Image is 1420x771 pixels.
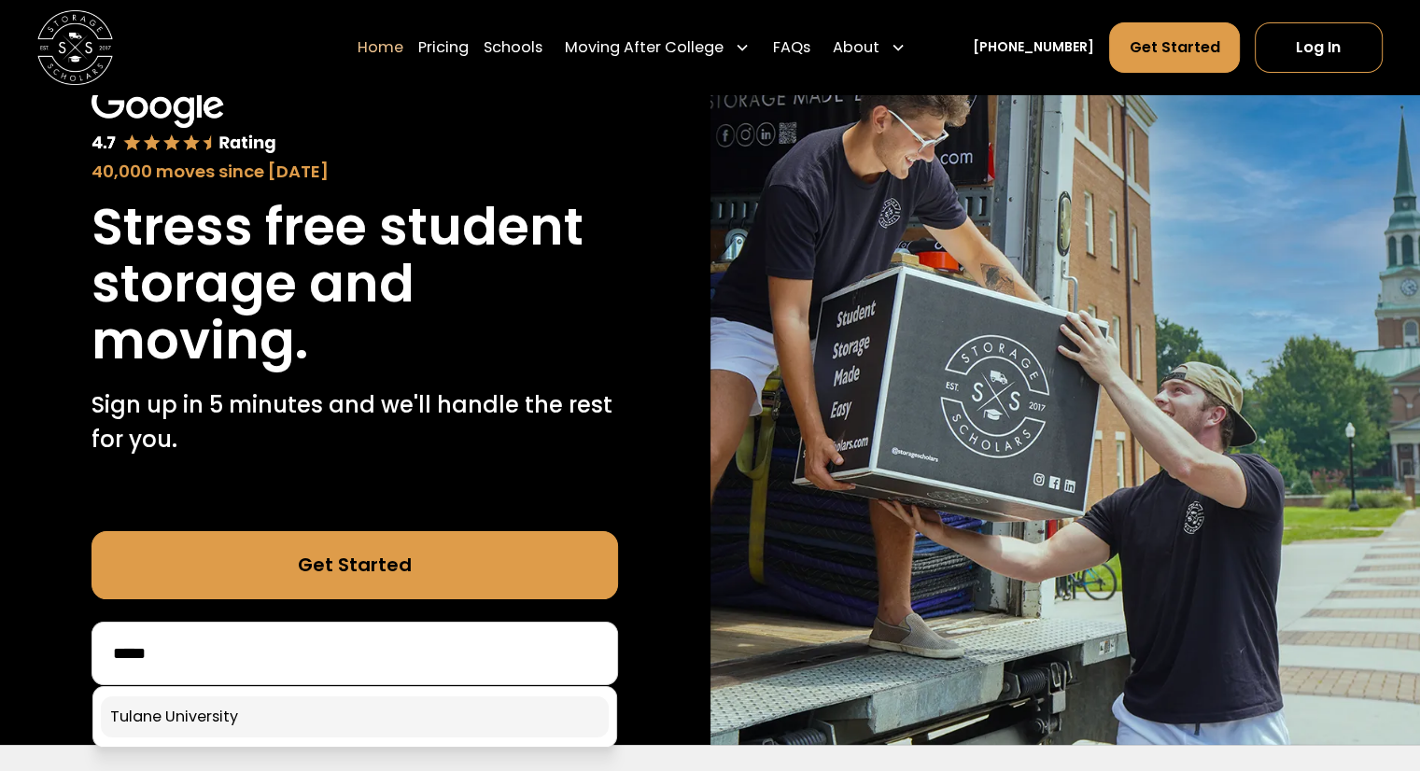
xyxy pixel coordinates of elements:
a: Log In [1255,21,1383,72]
div: Moving After College [557,21,757,73]
a: Schools [484,21,542,73]
div: About [833,35,879,58]
h1: Stress free student storage and moving. [91,199,618,370]
div: 40,000 moves since [DATE] [91,159,618,184]
a: home [37,9,113,85]
img: Google 4.7 star rating [91,85,275,156]
div: About [825,21,913,73]
a: Get Started [1109,21,1239,72]
p: Sign up in 5 minutes and we'll handle the rest for you. [91,388,618,456]
div: Moving After College [565,35,724,58]
a: FAQs [772,21,809,73]
a: Get Started [91,531,618,598]
a: [PHONE_NUMBER] [973,37,1094,57]
img: Storage Scholars main logo [37,9,113,85]
a: Pricing [418,21,469,73]
a: Home [358,21,403,73]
